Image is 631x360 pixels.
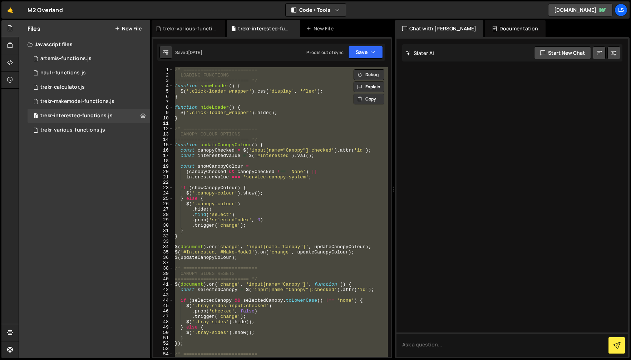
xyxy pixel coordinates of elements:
h2: Slater AI [406,50,434,56]
div: 31 [153,228,173,233]
div: 1 [153,67,173,73]
div: haulr-functions.js [40,70,86,76]
div: New File [306,25,336,32]
div: 46 [153,309,173,314]
div: 29 [153,217,173,223]
div: 23 [153,185,173,191]
div: 11669/37341.js [28,123,150,137]
div: 21 [153,174,173,180]
div: 27 [153,207,173,212]
div: Chat with [PERSON_NAME] [395,20,484,37]
div: 26 [153,201,173,207]
div: 11669/27653.js [28,80,150,94]
div: 37 [153,260,173,266]
div: 45 [153,303,173,309]
div: 36 [153,255,173,260]
div: trekr-calculator.js [40,84,85,90]
button: Explain [354,82,384,92]
div: trekr-makemodel-functions.js [40,98,114,105]
div: 53 [153,346,173,351]
div: 8 [153,105,173,110]
div: 47 [153,314,173,319]
div: Prod is out of sync [306,49,344,55]
div: 11 [153,121,173,126]
a: [DOMAIN_NAME] [548,4,612,16]
div: 5 [153,89,173,94]
div: 14 [153,137,173,142]
button: Code + Tools [286,4,346,16]
div: 10 [153,115,173,121]
div: 52 [153,341,173,346]
div: Saved [175,49,202,55]
div: 3 [153,78,173,83]
div: trekr-interested-functions.js [238,25,292,32]
div: Javascript files [19,37,150,51]
button: New File [115,26,142,31]
div: 38 [153,266,173,271]
div: trekr-various-functions.js [163,25,217,32]
div: 51 [153,335,173,341]
div: 40 [153,276,173,282]
div: 11669/40542.js [28,66,150,80]
div: 30 [153,223,173,228]
div: 11669/42207.js [28,51,150,66]
div: 18 [153,158,173,164]
div: 43 [153,292,173,298]
div: 48 [153,319,173,325]
div: 19 [153,164,173,169]
div: Documentation [485,20,545,37]
div: 41 [153,282,173,287]
div: 15 [153,142,173,148]
div: 16 [153,148,173,153]
div: 2 [153,73,173,78]
div: 33 [153,239,173,244]
div: artemis-functions.js [40,55,92,62]
div: [DATE] [188,49,202,55]
div: 9 [153,110,173,115]
a: 🤙 [1,1,19,19]
div: 7 [153,99,173,105]
a: LS [615,4,627,16]
div: 4 [153,83,173,89]
div: 20 [153,169,173,174]
div: 39 [153,271,173,276]
div: 50 [153,330,173,335]
div: 25 [153,196,173,201]
span: 1 [34,114,38,119]
div: 42 [153,287,173,292]
h2: Files [28,25,40,33]
div: 34 [153,244,173,250]
div: 44 [153,298,173,303]
div: 24 [153,191,173,196]
div: trekr-various-functions.js [40,127,105,133]
button: Start new chat [534,46,591,59]
div: 35 [153,250,173,255]
div: 6 [153,94,173,99]
button: Copy [354,94,384,104]
div: 12 [153,126,173,132]
div: 49 [153,325,173,330]
div: 54 [153,351,173,357]
div: 13 [153,132,173,137]
div: 11669/37446.js [28,94,150,109]
div: 11669/42694.js [28,109,150,123]
div: 32 [153,233,173,239]
button: Save [348,46,383,59]
div: 28 [153,212,173,217]
button: Debug [354,69,384,80]
div: trekr-interested-functions.js [40,113,113,119]
div: 17 [153,153,173,158]
div: M2 Overland [28,6,63,14]
div: 22 [153,180,173,185]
